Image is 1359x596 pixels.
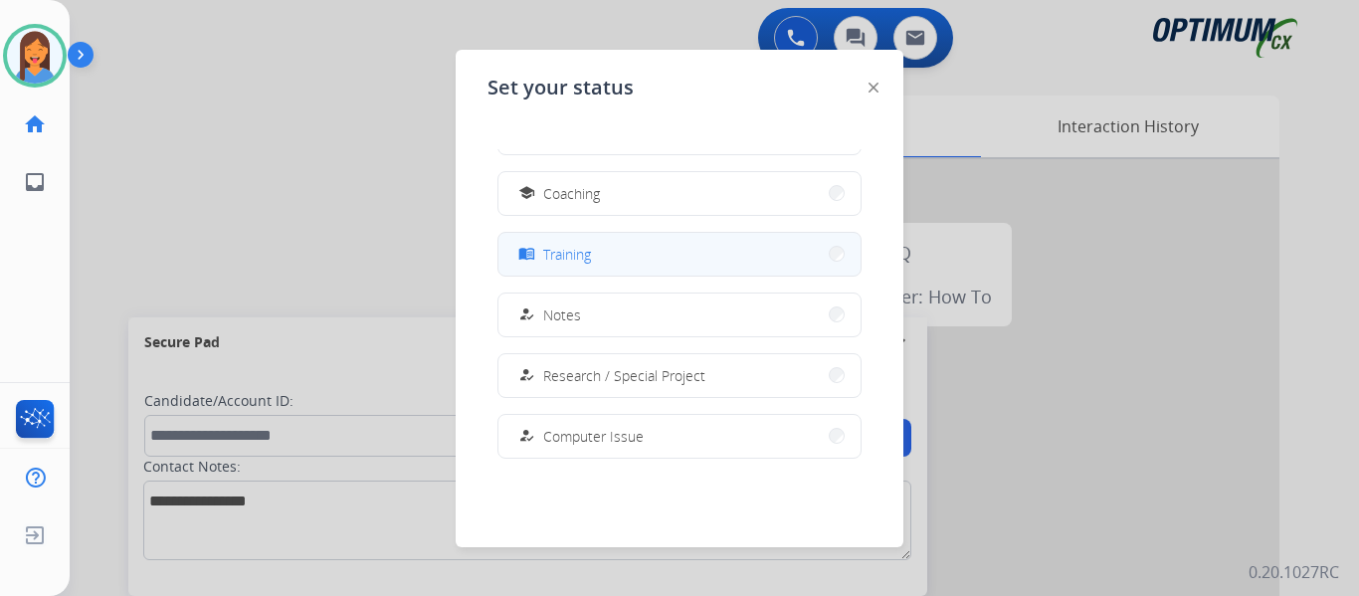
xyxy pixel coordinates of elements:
mat-icon: how_to_reg [518,428,535,445]
mat-icon: menu_book [518,246,535,263]
p: 0.20.1027RC [1249,560,1339,584]
span: Training [543,244,591,265]
button: Notes [498,294,861,336]
button: Training [498,233,861,276]
button: Computer Issue [498,415,861,458]
span: Set your status [487,74,634,101]
img: close-button [869,83,878,93]
mat-icon: school [518,185,535,202]
span: Computer Issue [543,426,644,447]
span: Notes [543,304,581,325]
button: Research / Special Project [498,354,861,397]
button: Coaching [498,172,861,215]
span: Coaching [543,183,600,204]
mat-icon: how_to_reg [518,306,535,323]
mat-icon: home [23,112,47,136]
mat-icon: how_to_reg [518,367,535,384]
img: avatar [7,28,63,84]
mat-icon: inbox [23,170,47,194]
span: Research / Special Project [543,365,705,386]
